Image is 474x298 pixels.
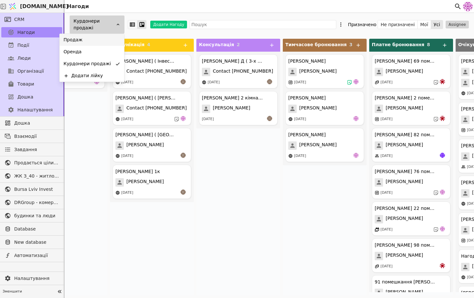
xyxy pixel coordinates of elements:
[440,79,445,84] img: bo
[14,173,59,180] span: ЖК З_40 - житлова та комерційна нерухомість класу Преміум
[380,153,392,159] div: [DATE]
[199,91,278,125] div: [PERSON_NAME] 2 кімнатна і одно[PERSON_NAME][DATE]an
[64,60,111,67] span: Курдонери продажі
[299,141,337,150] span: [PERSON_NAME]
[115,154,120,158] img: online-store.svg
[14,226,59,232] span: Database
[121,153,133,159] div: [DATE]
[285,54,364,88] div: [PERSON_NAME][PERSON_NAME][DATE]de
[14,199,59,206] span: DRGroup - комерційна нерухоомість
[213,105,250,113] span: [PERSON_NAME]
[126,68,187,76] span: Contact [PHONE_NUMBER]
[64,48,82,55] span: Оренда
[199,42,234,47] span: Консультація
[113,42,144,47] span: Комунікація
[1,273,62,283] a: Налаштування
[113,165,191,199] div: [PERSON_NAME] 1к[PERSON_NAME][DATE]an
[121,117,133,122] div: [DATE]
[386,105,423,113] span: [PERSON_NAME]
[14,120,59,127] span: Дошка
[386,252,423,260] span: [PERSON_NAME]
[115,117,120,121] img: online-store.svg
[353,153,359,158] img: de
[126,105,187,113] span: Contact [PHONE_NUMBER]
[17,107,53,113] span: Налаштування
[181,153,186,158] img: an
[288,131,326,138] div: [PERSON_NAME]
[115,58,177,65] div: [PERSON_NAME] ( Інвестиція )
[375,227,379,232] img: events.svg
[1,131,62,141] a: Взаємодії
[440,190,445,195] img: de
[288,58,326,65] div: [PERSON_NAME]
[121,80,133,85] div: [DATE]
[113,91,191,125] div: [PERSON_NAME] ( [PERSON_NAME] у покупці квартири )Contact [PHONE_NUMBER][DATE]de
[181,190,186,195] img: an
[386,215,423,223] span: [PERSON_NAME]
[461,201,466,206] img: online-store.svg
[1,92,62,102] a: Дошка
[372,54,450,88] div: [PERSON_NAME] 69 помешкання [PERSON_NAME][PERSON_NAME][DATE]bo
[375,117,379,121] img: instagram.svg
[113,128,191,162] div: [PERSON_NAME] ( [GEOGRAPHIC_DATA] )[PERSON_NAME][DATE]an
[1,53,62,63] a: Люди
[213,68,273,76] span: Contact [PHONE_NUMBER]
[199,54,278,88] div: [PERSON_NAME] Д ( 3-х к )Contact [PHONE_NUMBER][DATE]an
[461,275,466,280] img: online-store.svg
[294,153,306,159] div: [DATE]
[1,79,62,89] a: Товари
[372,42,424,47] span: Платне бронювання
[1,27,62,37] a: Нагоди
[461,238,466,243] img: instagram.svg
[1,184,62,194] a: Bursa Lviv Invest
[267,79,272,84] img: an
[372,201,450,236] div: [PERSON_NAME] 22 помешкання курдонери[PERSON_NAME][DATE]de
[14,239,59,246] span: New database
[202,95,263,101] div: [PERSON_NAME] 2 кімнатна і одно
[427,42,430,47] span: 8
[1,40,62,50] a: Події
[375,279,436,285] div: 91 помешкання [PERSON_NAME]
[115,190,120,195] img: online-store.svg
[3,289,55,294] span: Зменшити
[208,80,220,85] div: [DATE]
[1,14,62,25] a: CRM
[71,72,103,79] div: Додати лійку
[348,20,376,29] div: Призначено
[1,224,62,234] a: Database
[113,54,191,88] div: [PERSON_NAME] ( Інвестиція )Contact [PHONE_NUMBER][DATE]an
[299,68,337,76] span: [PERSON_NAME]
[431,20,443,29] button: Усі
[380,227,392,232] div: [DATE]
[440,153,445,158] img: Яр
[14,252,59,259] span: Автоматизації
[375,58,436,65] div: [PERSON_NAME] 69 помешкання [PERSON_NAME]
[294,80,306,85] div: [DATE]
[372,165,450,199] div: [PERSON_NAME] 76 помешкання [PERSON_NAME][PERSON_NAME][DATE]de
[461,128,466,132] img: instagram.svg
[150,21,187,28] button: Додати Нагоду
[190,20,336,29] input: Пошук
[1,197,62,208] a: DRGroup - комерційна нерухоомість
[375,168,436,175] div: [PERSON_NAME] 76 помешкання [PERSON_NAME]
[288,117,293,121] img: online-store.svg
[386,289,423,297] span: [PERSON_NAME]
[375,80,379,85] img: affiliate-program.svg
[181,79,186,84] img: an
[1,118,62,128] a: Дошка
[372,238,450,272] div: [PERSON_NAME] 98 помешкання [PERSON_NAME][PERSON_NAME][DATE]bo
[440,226,445,231] img: de
[14,133,59,140] span: Взаємодії
[17,29,35,36] span: Нагоди
[288,154,293,158] img: online-store.svg
[237,42,240,47] span: 2
[285,91,364,125] div: [PERSON_NAME][PERSON_NAME][DATE]de
[294,117,306,122] div: [DATE]
[375,242,436,249] div: [PERSON_NAME] 98 помешкання [PERSON_NAME]
[14,212,59,219] span: будинки та люди
[375,154,379,158] img: people.svg
[386,141,423,150] span: [PERSON_NAME]
[17,94,33,100] span: Дошка
[375,131,436,138] div: [PERSON_NAME] 82 помешкання [PERSON_NAME]
[446,21,469,28] button: Assignee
